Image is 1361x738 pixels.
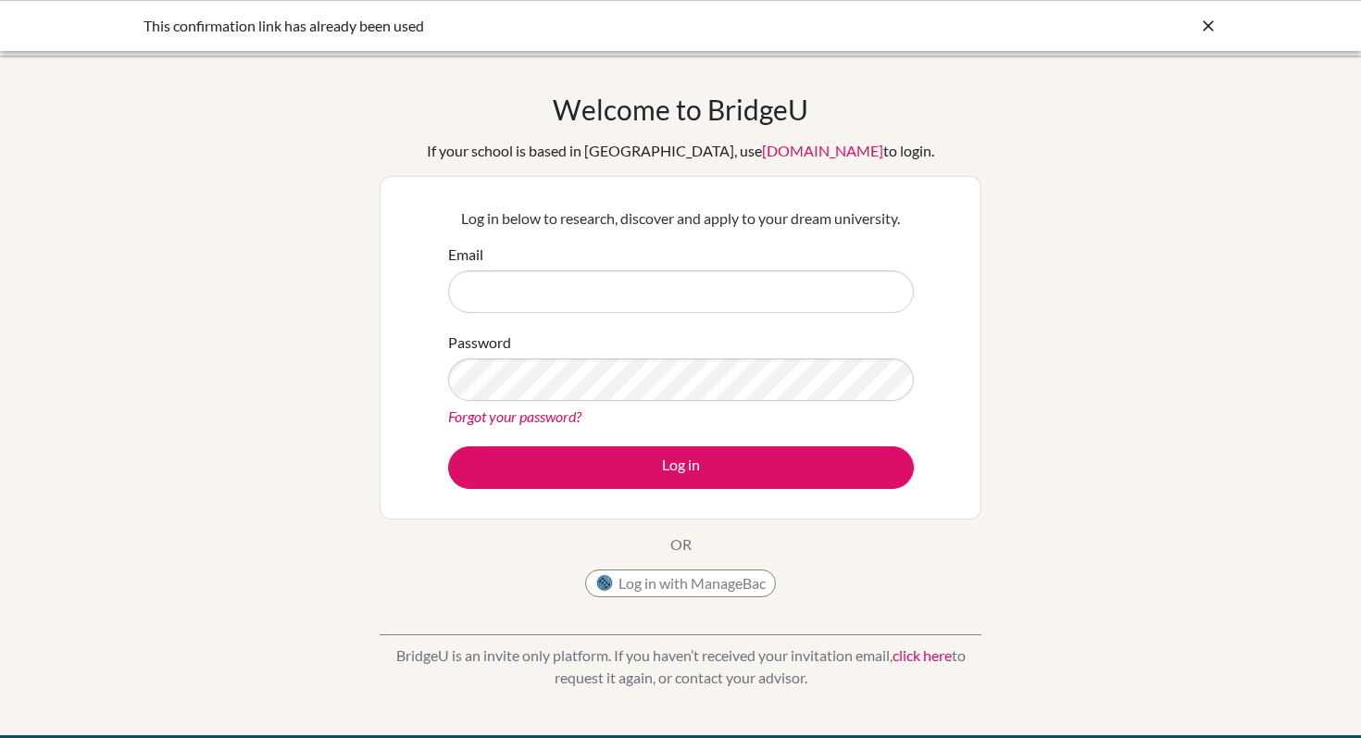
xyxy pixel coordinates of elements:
button: Log in [448,446,914,489]
a: click here [893,646,952,664]
label: Password [448,331,511,354]
h1: Welcome to BridgeU [553,93,808,126]
div: This confirmation link has already been used [144,15,940,37]
p: Log in below to research, discover and apply to your dream university. [448,207,914,230]
a: [DOMAIN_NAME] [762,142,883,159]
div: If your school is based in [GEOGRAPHIC_DATA], use to login. [427,140,934,162]
label: Email [448,244,483,266]
button: Log in with ManageBac [585,569,776,597]
p: OR [670,533,692,556]
a: Forgot your password? [448,407,581,425]
p: BridgeU is an invite only platform. If you haven’t received your invitation email, to request it ... [380,644,981,689]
